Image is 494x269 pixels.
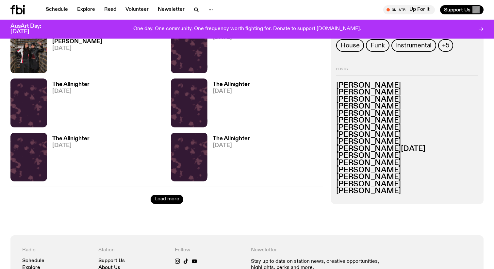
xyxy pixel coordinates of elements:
[52,143,90,148] span: [DATE]
[336,124,478,131] h3: [PERSON_NAME]
[336,138,478,145] h3: [PERSON_NAME]
[336,174,478,181] h3: [PERSON_NAME]
[336,152,478,160] h3: [PERSON_NAME]
[251,247,396,253] h4: Newsletter
[336,188,478,195] h3: [PERSON_NAME]
[22,247,91,253] h4: Radio
[52,82,90,87] h3: The Allnighter
[52,89,90,94] span: [DATE]
[336,89,478,96] h3: [PERSON_NAME]
[366,39,389,52] a: Funk
[52,136,90,142] h3: The Allnighter
[207,136,250,181] a: The Allnighter[DATE]
[207,82,250,127] a: The Allnighter[DATE]
[383,5,435,14] button: On AirUp For It
[336,167,478,174] h3: [PERSON_NAME]
[47,28,163,73] a: The Allnighter with [PERSON_NAME], [PERSON_NAME], [PERSON_NAME] & [PERSON_NAME][DATE]
[396,42,432,49] span: Instrumental
[336,145,478,153] h3: [PERSON_NAME][DATE]
[336,39,364,52] a: House
[133,26,361,32] p: One day. One community. One frequency worth fighting for. Donate to support [DOMAIN_NAME].
[442,42,449,49] span: +5
[336,181,478,188] h3: [PERSON_NAME]
[10,24,52,35] h3: AusArt Day: [DATE]
[73,5,99,14] a: Explore
[341,42,359,49] span: House
[336,131,478,139] h3: [PERSON_NAME]
[213,143,250,148] span: [DATE]
[391,39,436,52] a: Instrumental
[336,110,478,117] h3: [PERSON_NAME]
[42,5,72,14] a: Schedule
[154,5,189,14] a: Newsletter
[213,82,250,87] h3: The Allnighter
[47,136,90,181] a: The Allnighter[DATE]
[151,195,183,204] button: Load more
[336,160,478,167] h3: [PERSON_NAME]
[122,5,153,14] a: Volunteer
[98,259,125,263] a: Support Us
[438,39,453,52] button: +5
[213,136,250,142] h3: The Allnighter
[336,96,478,103] h3: [PERSON_NAME]
[336,82,478,89] h3: [PERSON_NAME]
[336,117,478,124] h3: [PERSON_NAME]
[336,103,478,110] h3: [PERSON_NAME]
[370,42,385,49] span: Funk
[52,46,163,51] span: [DATE]
[336,67,478,75] h2: Hosts
[440,5,484,14] button: Support Us
[175,247,243,253] h4: Follow
[444,7,470,13] span: Support Us
[207,28,250,73] a: The Allnighter[DATE]
[47,82,90,127] a: The Allnighter[DATE]
[22,259,44,263] a: Schedule
[213,89,250,94] span: [DATE]
[98,247,167,253] h4: Station
[100,5,120,14] a: Read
